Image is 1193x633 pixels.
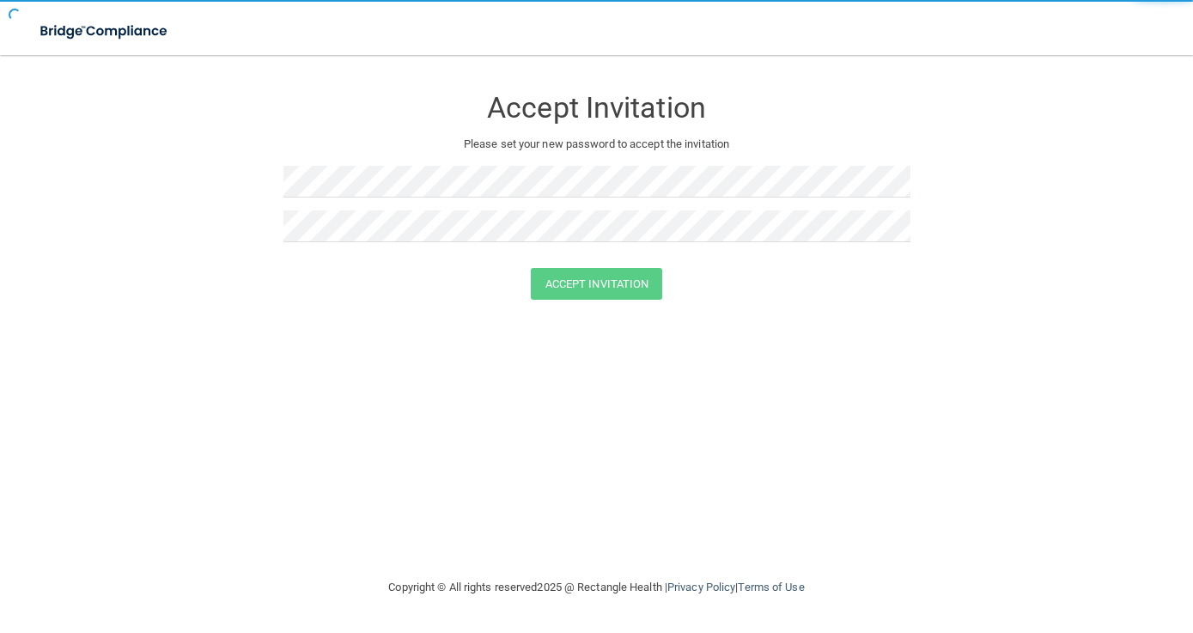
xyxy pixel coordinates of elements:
[738,581,804,593] a: Terms of Use
[531,268,663,300] button: Accept Invitation
[667,581,735,593] a: Privacy Policy
[283,92,910,124] h3: Accept Invitation
[296,134,898,155] p: Please set your new password to accept the invitation
[26,14,184,49] img: bridge_compliance_login_screen.278c3ca4.svg
[283,560,910,615] div: Copyright © All rights reserved 2025 @ Rectangle Health | |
